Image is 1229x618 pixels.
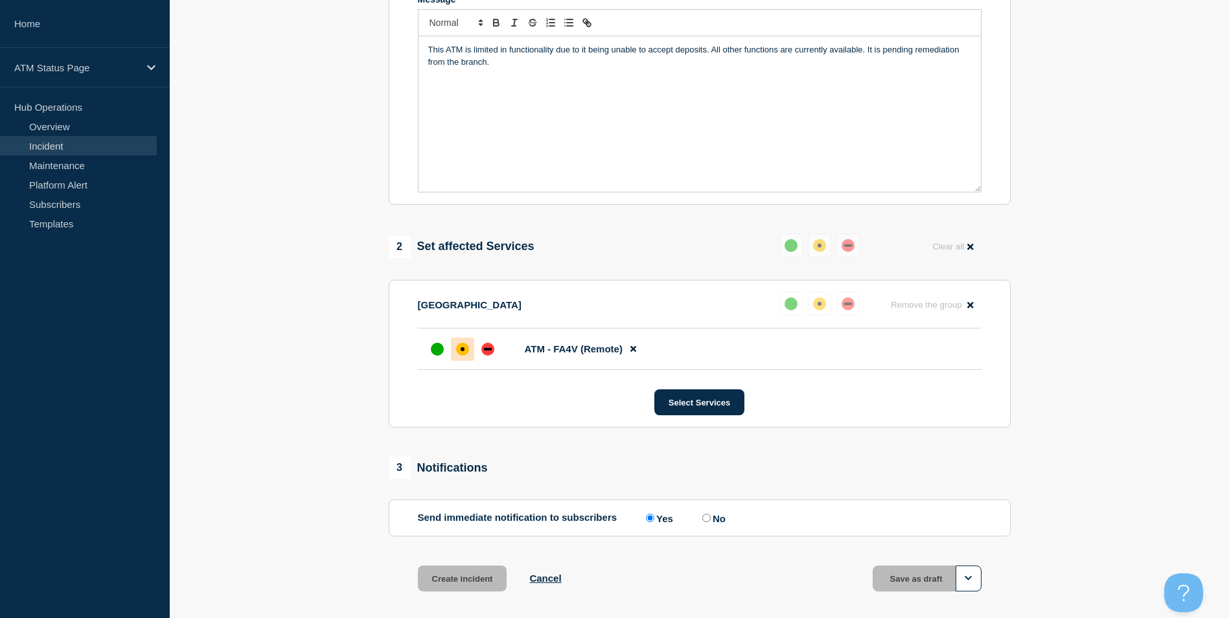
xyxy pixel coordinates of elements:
label: Yes [643,512,673,524]
div: affected [813,239,826,252]
p: ATM Status Page [14,62,139,73]
span: ATM - FA4V (Remote) [525,343,623,354]
button: Cancel [529,573,561,584]
input: Yes [646,514,654,522]
button: down [836,292,860,315]
div: up [785,239,798,252]
div: up [431,343,444,356]
div: Notifications [389,457,488,479]
span: 3 [389,457,411,479]
button: Clear all [925,234,981,259]
div: down [842,297,855,310]
button: Remove the group [883,292,982,317]
button: up [779,292,803,315]
span: 2 [389,236,411,258]
iframe: Help Scout Beacon - Open [1164,573,1203,612]
p: This ATM is limited in functionality due to it being unable to accept deposits. All other functio... [428,44,971,68]
div: Message [419,36,981,192]
button: Toggle italic text [505,15,523,30]
div: down [481,343,494,356]
div: down [842,239,855,252]
button: Save as draft [873,566,982,591]
button: Toggle bold text [487,15,505,30]
button: Toggle link [578,15,596,30]
input: No [702,514,711,522]
button: Toggle bulleted list [560,15,578,30]
button: Toggle strikethrough text [523,15,542,30]
button: Select Services [654,389,744,415]
button: Toggle ordered list [542,15,560,30]
div: Set affected Services [389,236,534,258]
button: Options [956,566,982,591]
span: Remove the group [891,300,962,310]
div: affected [456,343,469,356]
div: affected [813,297,826,310]
p: Send immediate notification to subscribers [418,512,617,524]
button: down [836,234,860,257]
div: up [785,297,798,310]
div: Send immediate notification to subscribers [418,512,982,524]
button: up [779,234,803,257]
button: Create incident [418,566,507,591]
label: No [699,512,726,524]
span: Font size [424,15,487,30]
button: affected [808,234,831,257]
button: affected [808,292,831,315]
p: [GEOGRAPHIC_DATA] [418,299,522,310]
